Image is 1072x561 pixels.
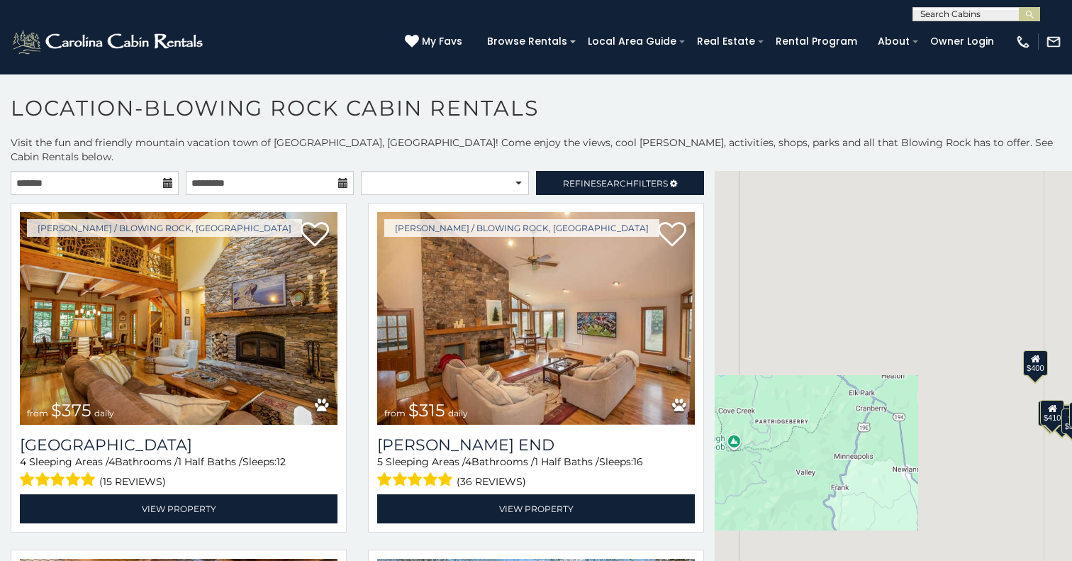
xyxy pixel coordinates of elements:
[769,30,864,52] a: Rental Program
[377,435,695,455] h3: Moss End
[1046,34,1061,50] img: mail-regular-white.png
[377,212,695,425] a: from $315 daily
[20,212,337,425] img: 1714397922_thumbnail.jpeg
[384,219,659,237] a: [PERSON_NAME] / Blowing Rock, [GEOGRAPHIC_DATA]
[99,472,166,491] span: (15 reviews)
[536,171,704,195] a: RefineSearchFilters
[20,435,337,455] h3: Mountain Song Lodge
[448,408,468,418] span: daily
[457,472,526,491] span: (36 reviews)
[377,212,695,425] img: 1714398144_thumbnail.jpeg
[581,30,683,52] a: Local Area Guide
[563,178,668,189] span: Refine Filters
[465,455,471,468] span: 4
[178,455,242,468] span: 1 Half Baths /
[690,30,762,52] a: Real Estate
[94,408,114,418] span: daily
[27,219,302,237] a: [PERSON_NAME] / Blowing Rock, [GEOGRAPHIC_DATA]
[384,408,406,418] span: from
[596,178,633,189] span: Search
[20,494,337,523] a: View Property
[1038,400,1062,426] div: $375
[871,30,917,52] a: About
[377,494,695,523] a: View Property
[108,455,115,468] span: 4
[408,400,445,421] span: $315
[1015,34,1031,50] img: phone-regular-white.png
[277,455,286,468] span: 12
[27,408,48,418] span: from
[480,30,574,52] a: Browse Rentals
[422,34,462,49] span: My Favs
[20,212,337,425] a: from $375 daily
[658,221,686,250] a: Add to favorites
[405,34,466,50] a: My Favs
[11,28,207,56] img: White-1-2.png
[20,455,26,468] span: 4
[1040,399,1064,425] div: $410
[377,455,695,491] div: Sleeping Areas / Bathrooms / Sleeps:
[301,221,329,250] a: Add to favorites
[377,455,383,468] span: 5
[535,455,599,468] span: 1 Half Baths /
[1023,350,1047,375] div: $400
[20,435,337,455] a: [GEOGRAPHIC_DATA]
[633,455,643,468] span: 16
[20,455,337,491] div: Sleeping Areas / Bathrooms / Sleeps:
[51,400,91,421] span: $375
[377,435,695,455] a: [PERSON_NAME] End
[923,30,1001,52] a: Owner Login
